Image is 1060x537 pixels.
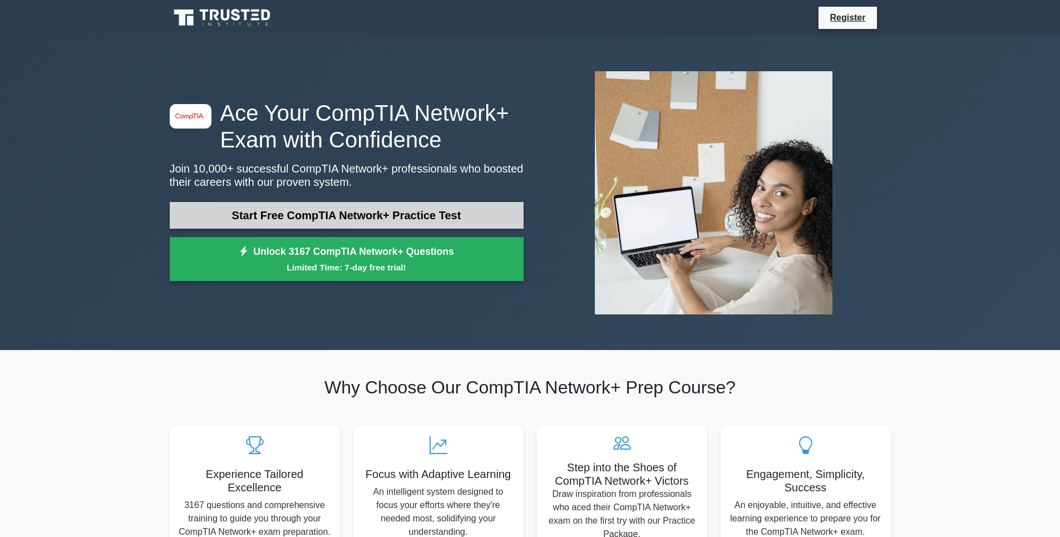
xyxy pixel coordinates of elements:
h2: Why Choose Our CompTIA Network+ Prep Course? [170,377,891,398]
h5: Focus with Adaptive Learning [362,467,515,481]
h5: Step into the Shoes of CompTIA Network+ Victors [546,461,698,487]
h5: Experience Tailored Excellence [179,467,331,494]
a: Unlock 3167 CompTIA Network+ QuestionsLimited Time: 7-day free trial! [170,237,524,282]
a: Register [823,11,872,24]
small: Limited Time: 7-day free trial! [184,261,510,274]
p: Join 10,000+ successful CompTIA Network+ professionals who boosted their careers with our proven ... [170,162,524,189]
h5: Engagement, Simplicity, Success [729,467,882,494]
a: Start Free CompTIA Network+ Practice Test [170,202,524,229]
h1: Ace Your CompTIA Network+ Exam with Confidence [170,100,524,153]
